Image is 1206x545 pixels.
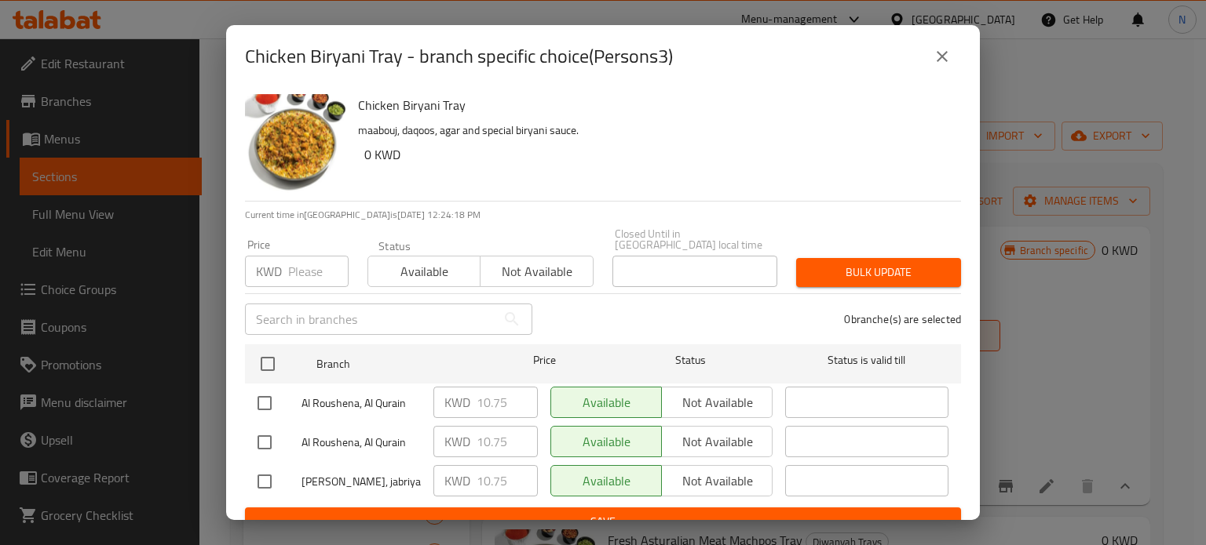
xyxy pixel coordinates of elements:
button: Bulk update [796,258,961,287]
p: KWD [444,393,470,412]
input: Please enter price [477,387,538,418]
input: Please enter price [288,256,349,287]
input: Please enter price [477,465,538,496]
button: Available [367,256,481,287]
h2: Chicken Biryani Tray - branch specific choice(Persons3) [245,44,673,69]
span: Price [492,351,597,370]
button: Save [245,507,961,536]
button: Not available [480,256,593,287]
span: Bulk update [809,263,948,282]
input: Please enter price [477,426,538,457]
span: Save [258,512,948,532]
span: Status is valid till [785,351,948,370]
img: Chicken Biryani Tray [245,94,345,194]
button: close [923,38,961,75]
p: 0 branche(s) are selected [844,311,961,327]
span: Status [609,351,773,370]
span: [PERSON_NAME], jabriya [301,472,421,492]
span: Branch [316,354,480,374]
p: KWD [444,471,470,490]
h6: Chicken Biryani Tray [358,94,948,116]
p: Current time in [GEOGRAPHIC_DATA] is [DATE] 12:24:18 PM [245,208,961,222]
h6: 0 KWD [364,144,948,165]
span: Not available [487,260,587,283]
p: KWD [256,262,282,281]
input: Search in branches [245,303,496,335]
p: KWD [444,432,470,451]
span: Available [375,260,474,283]
p: maabouj, daqoos, agar and special biryani sauce. [358,121,948,140]
span: Al Roushena, Al Qurain [301,394,421,413]
span: Al Roushena, Al Qurain [301,433,421,452]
